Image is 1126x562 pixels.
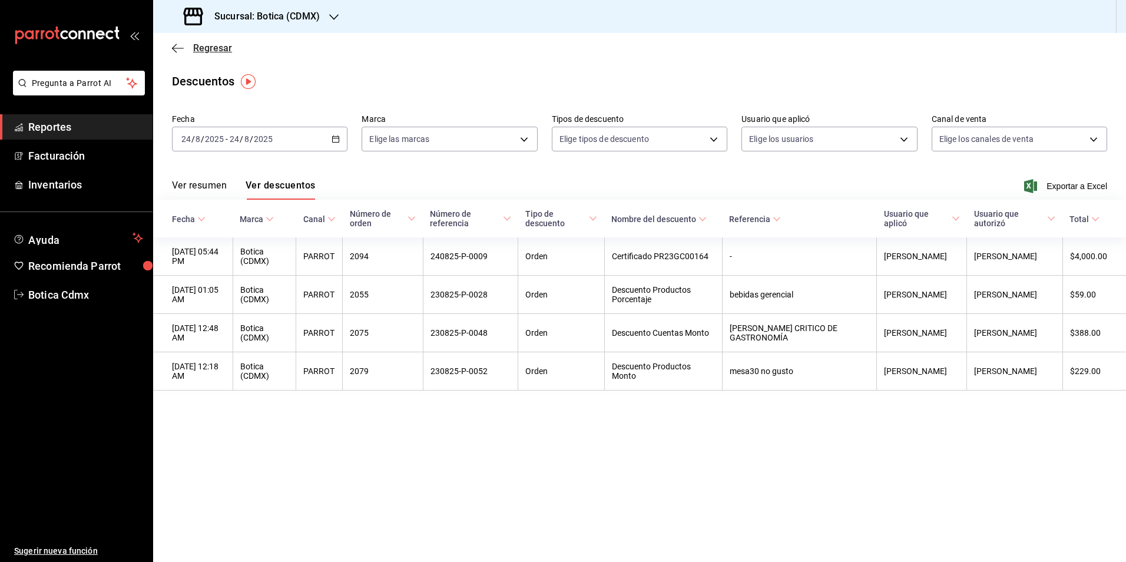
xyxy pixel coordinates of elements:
[172,72,234,90] div: Descuentos
[246,180,315,200] button: Ver descuentos
[28,119,143,135] span: Reportes
[153,276,233,314] th: [DATE] 01:05 AM
[153,237,233,276] th: [DATE] 05:44 PM
[130,31,139,40] button: open_drawer_menu
[13,71,145,95] button: Pregunta a Parrot AI
[604,314,722,352] th: Descuento Cuentas Monto
[193,42,232,54] span: Regresar
[296,314,343,352] th: PARROT
[240,134,243,144] span: /
[233,352,296,391] th: Botica (CDMX)
[967,276,1063,314] th: [PERSON_NAME]
[226,134,228,144] span: -
[204,134,224,144] input: ----
[430,209,511,228] span: Número de referencia
[303,214,336,224] span: Canal
[32,77,127,90] span: Pregunta a Parrot AI
[343,314,423,352] th: 2075
[296,352,343,391] th: PARROT
[884,209,960,228] span: Usuario que aplicó
[233,237,296,276] th: Botica (CDMX)
[525,209,598,228] span: Tipo de descuento
[369,133,429,145] span: Elige las marcas
[172,180,227,200] button: Ver resumen
[28,177,143,193] span: Inventarios
[518,352,605,391] th: Orden
[28,231,128,245] span: Ayuda
[1062,237,1126,276] th: $4,000.00
[28,258,143,274] span: Recomienda Parrot
[296,276,343,314] th: PARROT
[423,276,518,314] th: 230825-P-0028
[1069,214,1099,224] span: Total
[172,115,347,123] label: Fecha
[296,237,343,276] th: PARROT
[28,287,143,303] span: Botica Cdmx
[240,214,274,224] span: Marca
[250,134,253,144] span: /
[932,115,1107,123] label: Canal de venta
[343,237,423,276] th: 2094
[172,180,315,200] div: navigation tabs
[191,134,195,144] span: /
[350,209,416,228] span: Número de orden
[877,237,967,276] th: [PERSON_NAME]
[233,276,296,314] th: Botica (CDMX)
[604,276,722,314] th: Descuento Productos Porcentaje
[1062,314,1126,352] th: $388.00
[253,134,273,144] input: ----
[181,134,191,144] input: --
[172,214,206,224] span: Fecha
[518,314,605,352] th: Orden
[233,314,296,352] th: Botica (CDMX)
[195,134,201,144] input: --
[552,115,727,123] label: Tipos de descuento
[722,276,877,314] th: bebidas gerencial
[559,133,649,145] span: Elige tipos de descuento
[343,276,423,314] th: 2055
[423,352,518,391] th: 230825-P-0052
[1026,179,1107,193] button: Exportar a Excel
[729,214,781,224] span: Referencia
[939,133,1034,145] span: Elige los canales de venta
[423,237,518,276] th: 240825-P-0009
[343,352,423,391] th: 2079
[244,134,250,144] input: --
[967,237,1063,276] th: [PERSON_NAME]
[28,148,143,164] span: Facturación
[518,237,605,276] th: Orden
[604,237,722,276] th: Certificado PR23GC00164
[362,115,537,123] label: Marca
[229,134,240,144] input: --
[722,314,877,352] th: [PERSON_NAME] CRITICO DE GASTRONOMÍA
[153,352,233,391] th: [DATE] 12:18 AM
[722,237,877,276] th: -
[8,85,145,98] a: Pregunta a Parrot AI
[877,276,967,314] th: [PERSON_NAME]
[877,352,967,391] th: [PERSON_NAME]
[877,314,967,352] th: [PERSON_NAME]
[518,276,605,314] th: Orden
[967,352,1063,391] th: [PERSON_NAME]
[604,352,722,391] th: Descuento Productos Monto
[611,214,707,224] span: Nombre del descuento
[172,42,232,54] button: Regresar
[741,115,917,123] label: Usuario que aplicó
[423,314,518,352] th: 230825-P-0048
[14,545,143,557] span: Sugerir nueva función
[205,9,320,24] h3: Sucursal: Botica (CDMX)
[974,209,1056,228] span: Usuario que autorizó
[201,134,204,144] span: /
[1062,276,1126,314] th: $59.00
[241,74,256,89] img: Tooltip marker
[967,314,1063,352] th: [PERSON_NAME]
[722,352,877,391] th: mesa30 no gusto
[749,133,813,145] span: Elige los usuarios
[1062,352,1126,391] th: $229.00
[153,314,233,352] th: [DATE] 12:48 AM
